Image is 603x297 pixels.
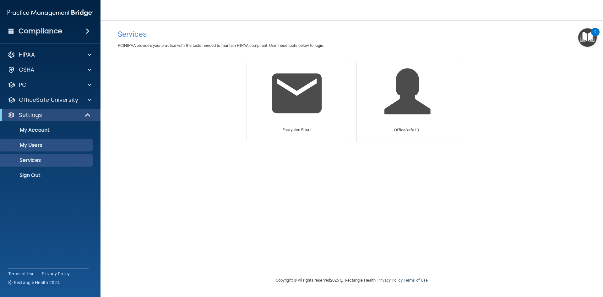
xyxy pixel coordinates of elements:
div: Copyright © All rights reserved 2025 @ Rectangle Health | | [237,270,466,290]
p: OfficeSafe University [19,96,78,104]
h4: Compliance [19,27,62,36]
p: Sign Out [4,172,90,179]
p: Services [4,157,90,163]
p: Settings [19,111,42,119]
p: OSHA [19,66,35,74]
button: Open Resource Center, 2 new notifications [578,28,597,47]
a: OSHA [8,66,91,74]
span: PCIHIPAA provides your practice with the tools needed to mantain HIPAA compliant. Use these tools... [118,43,324,48]
div: 2 [594,32,596,40]
a: Terms of Use [404,278,428,283]
img: Encrypted Email [267,63,327,123]
a: PCI [8,81,91,89]
a: Settings [8,111,91,119]
h4: Services [118,30,586,38]
a: Privacy Policy [42,271,70,277]
a: Terms of Use [8,271,34,277]
a: Encrypted Email Encrypted Email [247,62,347,142]
p: PCI [19,81,28,89]
p: HIPAA [19,51,35,58]
img: PMB logo [8,7,93,19]
a: OfficeSafe University [8,96,91,104]
p: Encrypted Email [282,126,311,134]
a: HIPAA [8,51,91,58]
p: My Account [4,127,90,133]
p: OfficeSafe ID [394,126,419,134]
span: Ⓒ Rectangle Health 2024 [8,279,60,286]
a: Privacy Policy [378,278,402,283]
p: My Users [4,142,90,148]
a: OfficeSafe ID [356,62,457,142]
